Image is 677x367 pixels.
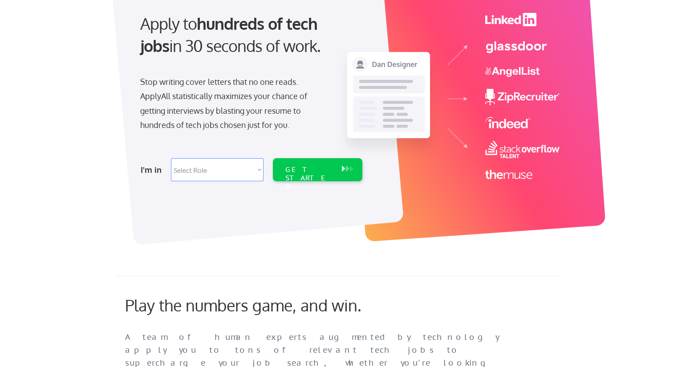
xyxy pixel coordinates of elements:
div: Play the numbers game, and win. [125,295,401,315]
strong: hundreds of tech jobs [140,13,321,56]
div: I'm in [141,163,166,177]
div: Apply to in 30 seconds of work. [140,12,359,57]
div: GET STARTED [285,165,333,191]
div: Stop writing cover letters that no one reads. ApplyAll statistically maximizes your chance of get... [140,75,323,132]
